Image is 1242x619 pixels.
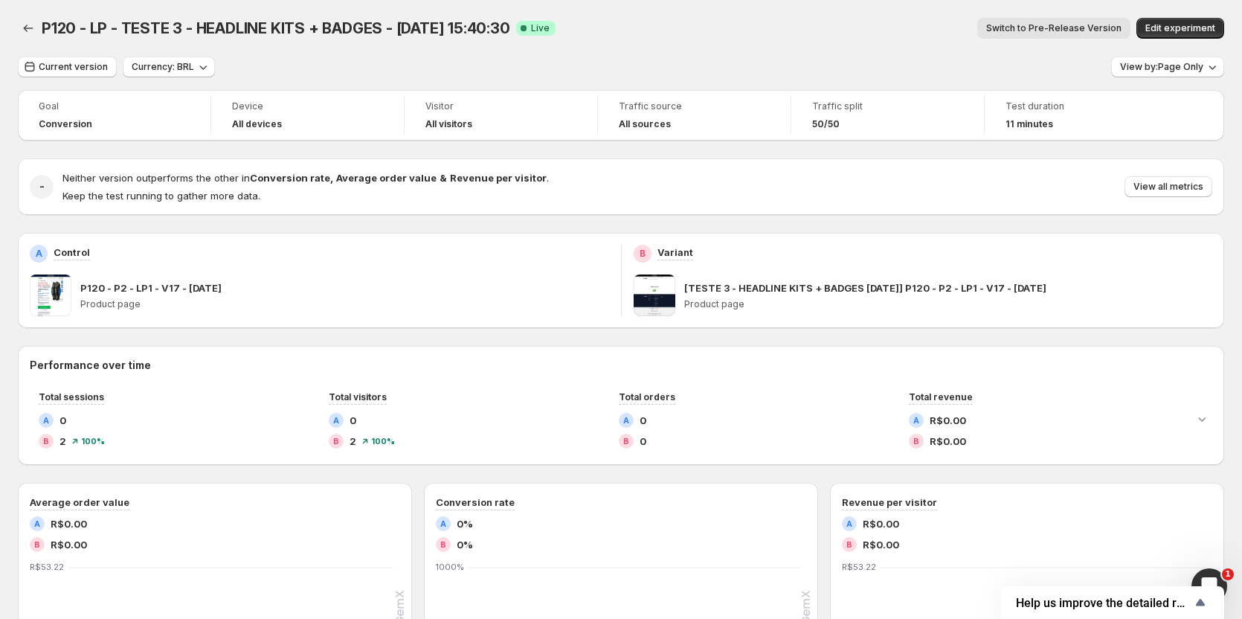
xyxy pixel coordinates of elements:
h2: A [43,416,49,425]
span: P120 - LP - TESTE 3 - HEADLINE KITS + BADGES - [DATE] 15:40:30 [42,19,510,37]
button: Switch to Pre-Release Version [977,18,1130,39]
h4: All visitors [425,118,472,130]
span: 2 [350,434,356,449]
span: 100 % [81,437,105,446]
img: P120 - P2 - LP1 - V17 - 16/08/25 [30,275,71,316]
h4: All devices [232,118,282,130]
button: Edit experiment [1136,18,1224,39]
span: 0 [350,413,356,428]
button: View all metrics [1124,176,1212,197]
span: Keep the test running to gather more data. [62,190,260,202]
h2: B [846,540,852,549]
h4: All sources [619,118,671,130]
h3: Conversion rate [436,495,515,510]
span: 0% [457,516,473,531]
span: Conversion [39,118,92,130]
span: Help us improve the detailed report for A/B campaigns [1016,596,1191,610]
text: 1000% [436,562,464,572]
span: 100 % [371,437,395,446]
span: 2 [59,434,66,449]
h2: A [623,416,629,425]
button: Back [18,18,39,39]
h2: A [913,416,919,425]
span: View by: Page Only [1120,61,1203,73]
span: Total revenue [909,391,973,402]
span: Neither version outperforms the other in . [62,172,549,184]
p: Product page [80,298,609,310]
h2: A [440,519,446,528]
span: Total visitors [329,391,387,402]
p: Variant [657,245,693,260]
button: Currency: BRL [123,57,215,77]
h2: - [39,179,45,194]
h2: A [34,519,40,528]
span: 1 [1222,568,1234,580]
span: Test duration [1005,100,1157,112]
p: Control [54,245,90,260]
span: 0% [457,537,473,552]
p: [TESTE 3 - HEADLINE KITS + BADGES [DATE]] P120 - P2 - LP1 - V17 - [DATE] [684,280,1046,295]
span: R$0.00 [930,413,966,428]
span: Edit experiment [1145,22,1215,34]
iframe: Intercom live chat [1191,568,1227,604]
h2: A [846,519,852,528]
text: R$53.22 [842,562,876,572]
p: P120 - P2 - LP1 - V17 - [DATE] [80,280,222,295]
button: Show survey - Help us improve the detailed report for A/B campaigns [1016,594,1209,612]
h2: B [43,437,49,446]
h2: Performance over time [30,358,1212,373]
strong: & [440,172,447,184]
h3: Revenue per visitor [842,495,937,510]
button: Current version [18,57,117,77]
img: [TESTE 3 - HEADLINE KITS + BADGES 21/09/25] P120 - P2 - LP1 - V17 - 16/08/25 [634,275,675,316]
span: R$0.00 [863,537,899,552]
h2: A [333,416,339,425]
span: 50/50 [812,118,840,130]
span: View all metrics [1133,181,1203,193]
p: Product page [684,298,1213,310]
h2: B [333,437,339,446]
span: Goal [39,100,190,112]
span: Currency: BRL [132,61,194,73]
span: R$0.00 [930,434,966,449]
h2: B [34,540,40,549]
text: R$53.22 [30,562,64,572]
h2: A [36,248,42,260]
a: Traffic split50/50 [812,99,963,132]
span: Live [531,22,550,34]
span: 0 [59,413,66,428]
h3: Average order value [30,495,129,510]
span: Total sessions [39,391,104,402]
button: View by:Page Only [1111,57,1224,77]
span: Current version [39,61,108,73]
strong: Average order value [336,172,437,184]
span: R$0.00 [51,516,87,531]
h2: B [440,540,446,549]
h2: B [913,437,919,446]
span: Total orders [619,391,675,402]
span: 0 [640,434,646,449]
a: GoalConversion [39,99,190,132]
a: Test duration11 minutes [1005,99,1157,132]
h2: B [623,437,629,446]
button: Expand chart [1191,408,1212,429]
strong: , [330,172,333,184]
a: Traffic sourceAll sources [619,99,770,132]
span: 0 [640,413,646,428]
span: Traffic source [619,100,770,112]
span: Traffic split [812,100,963,112]
strong: Conversion rate [250,172,330,184]
span: R$0.00 [51,537,87,552]
span: Switch to Pre-Release Version [986,22,1122,34]
a: VisitorAll visitors [425,99,576,132]
span: 11 minutes [1005,118,1053,130]
span: R$0.00 [863,516,899,531]
strong: Revenue per visitor [450,172,547,184]
h2: B [640,248,646,260]
a: DeviceAll devices [232,99,383,132]
span: Device [232,100,383,112]
span: Visitor [425,100,576,112]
